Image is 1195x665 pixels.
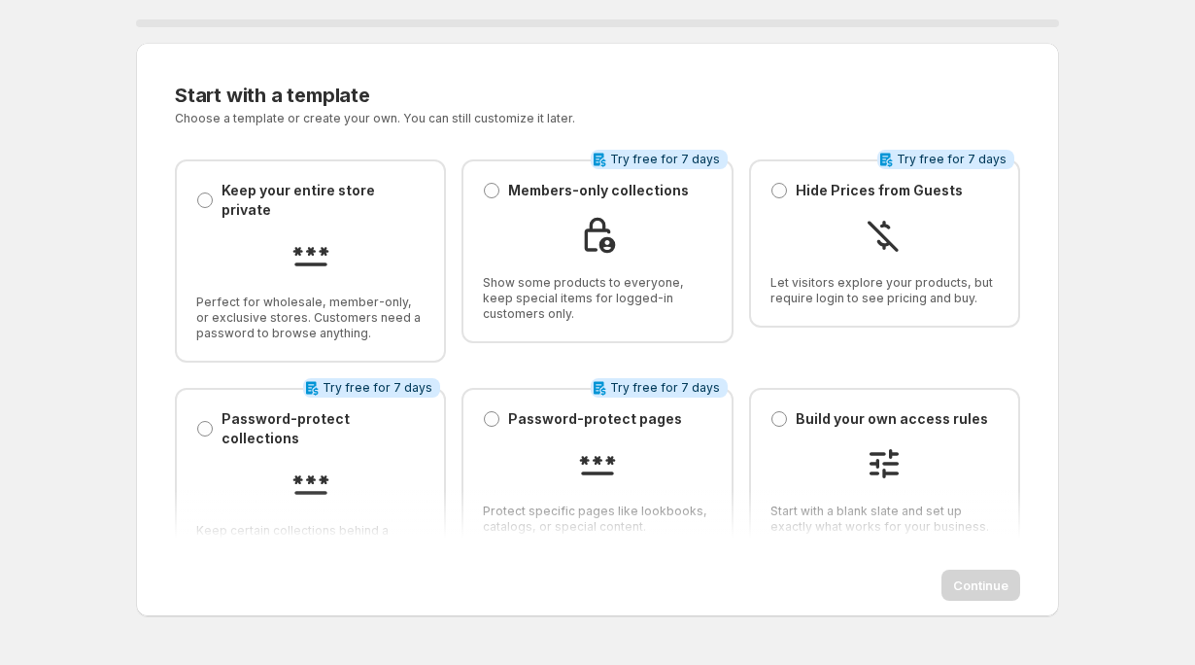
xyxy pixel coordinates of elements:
img: Build your own access rules [865,444,904,483]
img: Members-only collections [578,216,617,255]
span: Keep certain collections behind a password while the rest of your store is open. [196,523,425,570]
p: Build your own access rules [796,409,988,429]
span: Protect specific pages like lookbooks, catalogs, or special content. [483,504,711,535]
span: Start with a blank slate and set up exactly what works for your business. [770,504,999,535]
img: Password-protect collections [291,464,330,503]
p: Password-protect pages [508,409,682,429]
span: Show some products to everyone, keep special items for logged-in customers only. [483,275,711,322]
span: Let visitors explore your products, but require login to see pricing and buy. [770,275,999,306]
p: Members-only collections [508,181,689,200]
span: Try free for 7 days [610,152,720,167]
span: Perfect for wholesale, member-only, or exclusive stores. Customers need a password to browse anyt... [196,295,425,341]
span: Try free for 7 days [610,380,720,396]
img: Keep your entire store private [291,235,330,274]
p: Password-protect collections [222,409,425,448]
img: Hide Prices from Guests [865,216,904,255]
img: Password-protect pages [578,444,617,483]
span: Try free for 7 days [323,380,432,396]
span: Try free for 7 days [897,152,1007,167]
p: Keep your entire store private [222,181,425,220]
p: Hide Prices from Guests [796,181,963,200]
span: Start with a template [175,84,370,107]
p: Choose a template or create your own. You can still customize it later. [175,111,790,126]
